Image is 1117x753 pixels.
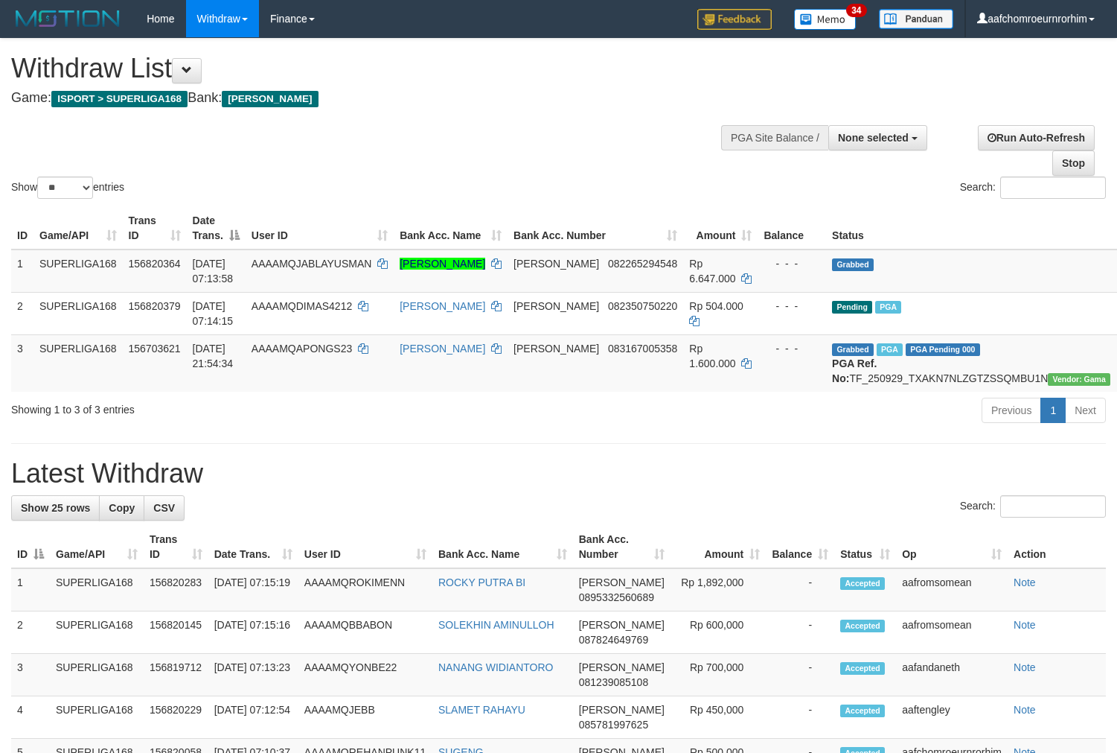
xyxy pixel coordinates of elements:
[438,661,554,673] a: NANANG WIDIANTORO
[50,526,144,568] th: Game/API: activate to sort column ascending
[826,334,1116,392] td: TF_250929_TXAKN7NLZGTZSSQMBU1N
[222,91,318,107] span: [PERSON_NAME]
[193,300,234,327] span: [DATE] 07:14:15
[834,526,896,568] th: Status: activate to sort column ascending
[33,250,123,293] td: SUPERLIGA168
[144,654,208,696] td: 156819712
[766,696,834,739] td: -
[1008,526,1106,568] th: Action
[766,611,834,654] td: -
[109,502,135,514] span: Copy
[51,91,188,107] span: ISPORT > SUPERLIGA168
[400,300,485,312] a: [PERSON_NAME]
[193,343,234,369] span: [DATE] 21:54:34
[208,654,298,696] td: [DATE] 07:13:23
[129,258,181,270] span: 156820364
[766,654,834,696] td: -
[11,568,50,611] td: 1
[1000,495,1106,518] input: Search:
[794,9,857,30] img: Button%20Memo.svg
[1000,177,1106,199] input: Search:
[11,495,100,521] a: Show 25 rows
[697,9,772,30] img: Feedback.jpg
[846,4,866,17] span: 34
[758,207,826,250] th: Balance
[877,343,903,356] span: Marked by aafchhiseyha
[400,343,485,355] a: [PERSON_NAME]
[123,207,187,250] th: Trans ID: activate to sort column ascending
[11,54,730,83] h1: Withdraw List
[838,132,909,144] span: None selected
[298,696,432,739] td: AAAAMQJEBB
[832,301,872,314] span: Pending
[11,654,50,696] td: 3
[608,343,677,355] span: Copy 083167005358 to clipboard
[826,207,1116,250] th: Status
[187,207,246,250] th: Date Trans.: activate to sort column descending
[579,719,648,731] span: Copy 085781997625 to clipboard
[670,654,766,696] td: Rp 700,000
[11,250,33,293] td: 1
[208,611,298,654] td: [DATE] 07:15:16
[896,654,1008,696] td: aafandaneth
[144,568,208,611] td: 156820283
[11,207,33,250] th: ID
[906,343,980,356] span: PGA Pending
[960,495,1106,518] label: Search:
[33,334,123,392] td: SUPERLIGA168
[683,207,758,250] th: Amount: activate to sort column ascending
[438,619,554,631] a: SOLEKHIN AMINULLOH
[11,177,124,199] label: Show entries
[99,495,144,521] a: Copy
[11,7,124,30] img: MOTION_logo.png
[513,300,599,312] span: [PERSON_NAME]
[208,568,298,611] td: [DATE] 07:15:19
[670,568,766,611] td: Rp 1,892,000
[764,299,820,314] div: - - -
[840,705,885,717] span: Accepted
[766,526,834,568] th: Balance: activate to sort column ascending
[840,662,885,675] span: Accepted
[129,343,181,355] span: 156703621
[432,526,573,568] th: Bank Acc. Name: activate to sort column ascending
[1052,150,1095,176] a: Stop
[11,526,50,568] th: ID: activate to sort column descending
[11,696,50,739] td: 4
[832,343,874,356] span: Grabbed
[670,611,766,654] td: Rp 600,000
[50,611,144,654] td: SUPERLIGA168
[896,568,1008,611] td: aafromsomean
[246,207,394,250] th: User ID: activate to sort column ascending
[144,526,208,568] th: Trans ID: activate to sort column ascending
[1014,619,1036,631] a: Note
[579,704,665,716] span: [PERSON_NAME]
[508,207,683,250] th: Bank Acc. Number: activate to sort column ascending
[982,398,1041,423] a: Previous
[832,358,877,384] b: PGA Ref. No:
[513,343,599,355] span: [PERSON_NAME]
[764,341,820,356] div: - - -
[252,258,372,270] span: AAAAMQJABLAYUSMAN
[11,334,33,392] td: 3
[513,258,599,270] span: [PERSON_NAME]
[670,696,766,739] td: Rp 450,000
[50,696,144,739] td: SUPERLIGA168
[129,300,181,312] span: 156820379
[579,661,665,673] span: [PERSON_NAME]
[875,301,901,314] span: Marked by aafromsomean
[832,258,874,271] span: Grabbed
[1014,704,1036,716] a: Note
[960,177,1106,199] label: Search:
[400,258,485,270] a: [PERSON_NAME]
[208,696,298,739] td: [DATE] 07:12:54
[33,292,123,334] td: SUPERLIGA168
[1014,576,1036,588] a: Note
[579,676,648,688] span: Copy 081239085108 to clipboard
[879,9,953,29] img: panduan.png
[37,177,93,199] select: Showentries
[721,125,828,150] div: PGA Site Balance /
[50,568,144,611] td: SUPERLIGA168
[11,396,454,417] div: Showing 1 to 3 of 3 entries
[896,526,1008,568] th: Op: activate to sort column ascending
[144,696,208,739] td: 156820229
